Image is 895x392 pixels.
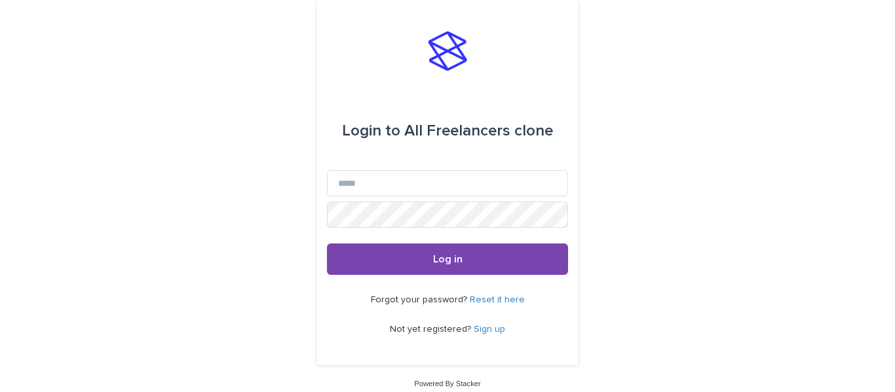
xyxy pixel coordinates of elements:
a: Sign up [474,325,505,334]
button: Log in [327,243,568,275]
span: Log in [433,254,463,264]
span: Login to [342,123,400,139]
img: stacker-logo-s-only.png [428,31,467,71]
div: All Freelancers clone [342,113,553,149]
a: Reset it here [470,295,525,304]
span: Not yet registered? [390,325,474,334]
span: Forgot your password? [371,295,470,304]
a: Powered By Stacker [414,380,480,387]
